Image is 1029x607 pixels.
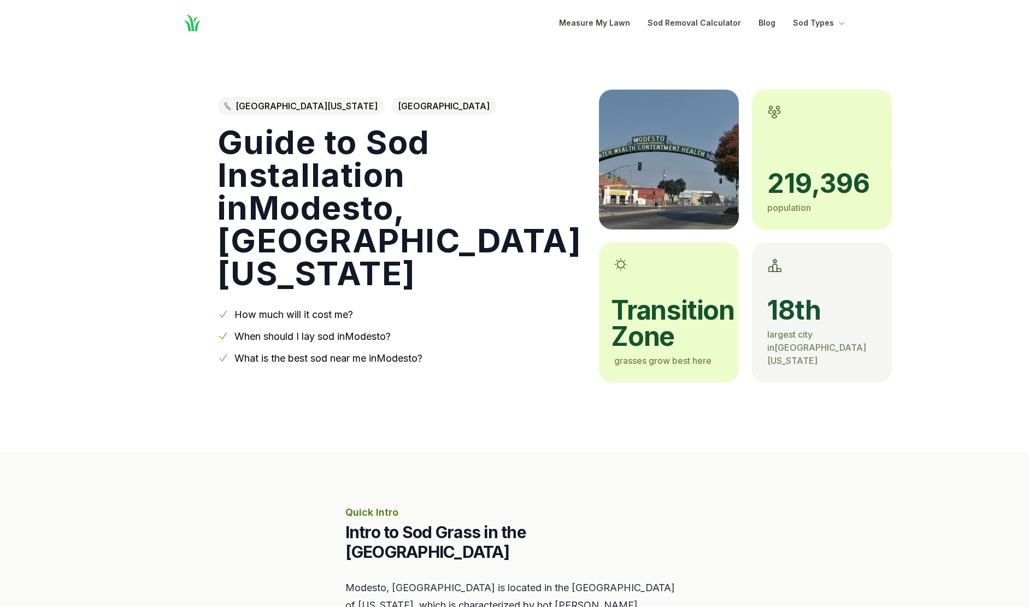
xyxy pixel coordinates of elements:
[614,355,712,366] span: grasses grow best here
[767,202,811,213] span: population
[767,329,866,366] span: largest city in [GEOGRAPHIC_DATA][US_STATE]
[224,102,231,110] img: Northern California state outline
[559,16,630,30] a: Measure My Lawn
[391,97,496,115] span: [GEOGRAPHIC_DATA]
[234,352,422,364] a: What is the best sod near me inModesto?
[611,297,724,350] span: transition zone
[345,505,684,520] p: Quick Intro
[767,170,877,197] span: 219,396
[599,90,739,229] img: A picture of Modesto
[234,309,353,320] a: How much will it cost me?
[345,522,684,562] h2: Intro to Sod Grass in the [GEOGRAPHIC_DATA]
[234,331,391,342] a: When should I lay sod inModesto?
[767,297,877,323] span: 18th
[758,16,775,30] a: Blog
[648,16,741,30] a: Sod Removal Calculator
[217,126,582,290] h1: Guide to Sod Installation in Modesto , [GEOGRAPHIC_DATA][US_STATE]
[217,97,384,115] a: [GEOGRAPHIC_DATA][US_STATE]
[793,16,847,30] button: Sod Types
